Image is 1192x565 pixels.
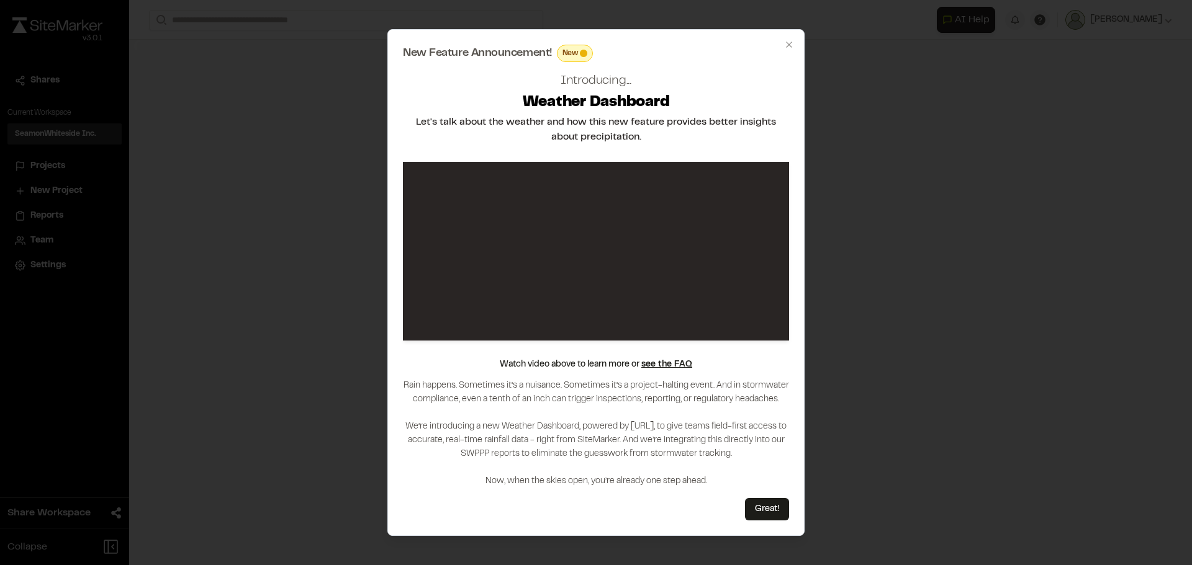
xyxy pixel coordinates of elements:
h2: Weather Dashboard [523,93,670,113]
p: Rain happens. Sometimes it’s a nuisance. Sometimes it’s a project-halting event. And in stormwate... [403,379,789,488]
a: see the FAQ [641,361,692,368]
h2: Let's talk about the weather and how this new feature provides better insights about precipitation. [403,115,789,145]
h2: Introducing... [561,72,631,91]
span: New [562,48,578,59]
span: New Feature Announcement! [403,48,552,59]
button: Great! [745,498,789,520]
p: Watch video above to learn more or [500,358,692,371]
span: This feature is brand new! Enjoy! [580,50,587,57]
div: This feature is brand new! Enjoy! [557,45,594,62]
